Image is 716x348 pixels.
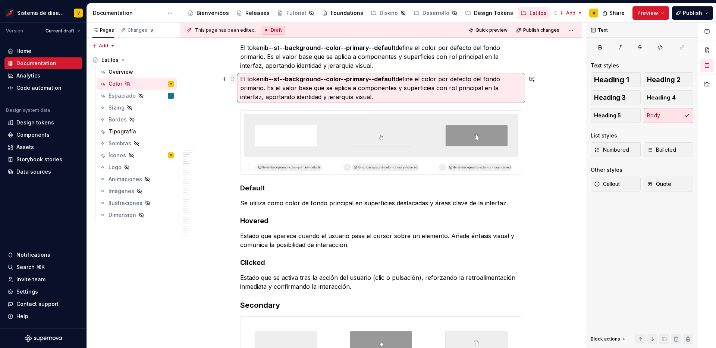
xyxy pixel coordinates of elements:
[16,119,54,126] div: Design tokens
[89,54,177,221] div: Page tree
[591,90,641,105] button: Heading 3
[240,301,280,310] strong: Secondary
[514,25,563,35] button: Publish changes
[97,197,177,209] a: Ilustraciones
[286,9,306,17] div: Tutorial
[523,27,559,33] span: Publish changes
[594,112,621,119] span: Heading 5
[17,9,65,17] div: Sistema de diseño Iberia
[644,90,694,105] button: Heading 4
[240,273,522,291] p: Estado que se activa tras la acción del usuario (clic o pulsación), reforzando la retroalimentaci...
[591,336,620,342] div: Block actions
[240,259,265,266] strong: Clicked
[97,66,177,78] a: Overview
[16,276,45,283] div: Invite team
[99,43,108,49] span: Add
[518,7,550,19] a: Estilos
[4,82,82,94] a: Code automation
[593,10,595,16] div: V
[4,261,82,273] button: Search ⌘K
[97,209,177,221] a: Dimension
[16,60,56,67] div: Documentation
[93,9,163,17] div: Documentation
[16,288,38,295] div: Settings
[109,187,134,195] div: Imágenes
[16,263,45,271] div: Search ⌘K
[4,166,82,178] a: Data sources
[170,80,172,88] div: V
[4,310,82,322] button: Help
[240,43,522,70] p: El token define el color por defecto del fondo primario. Es el valor base que se aplica a compone...
[92,27,114,33] div: Pages
[97,78,177,90] a: ColorV
[4,57,82,69] a: Documentation
[637,9,658,17] span: Preview
[77,10,80,16] div: V
[647,146,676,154] span: Bulleted
[263,75,396,83] strong: ib--st--background--color--primary--default
[109,164,122,171] div: Logo
[4,286,82,298] a: Settings
[109,211,136,219] div: Dimension
[423,9,449,17] div: Desarrollo
[331,9,363,17] div: Foundations
[530,9,547,17] div: Estilos
[109,140,131,147] div: Sombras
[185,6,555,20] div: Page tree
[185,7,232,19] a: Bienvenidos
[42,26,84,36] button: Current draft
[97,161,177,173] a: Logo
[271,27,282,33] span: Draft
[16,72,40,79] div: Analytics
[109,175,142,183] div: Animaciones
[591,62,619,69] div: Text styles
[4,249,82,261] button: Notifications
[97,173,177,185] a: Animaciones
[591,132,617,139] div: List styles
[240,184,522,193] h4: Default
[4,273,82,285] a: Invite team
[411,7,461,19] a: Desarrollo
[466,25,511,35] button: Quick preview
[97,137,177,149] a: Sombras
[644,177,694,192] button: Quote
[97,114,177,126] a: Bordes
[591,72,641,87] button: Heading 1
[599,6,629,20] button: Share
[16,168,51,175] div: Data sources
[25,335,62,342] svg: Supernova Logo
[591,142,641,157] button: Numbered
[594,146,629,154] span: Numbered
[319,7,366,19] a: Foundations
[647,76,681,83] span: Heading 2
[16,143,34,151] div: Assets
[240,75,522,101] p: El token define el color por defecto del fondo primario. Es el valor base que se aplica a compone...
[109,92,136,99] div: Espaciado
[644,72,694,87] button: Heading 2
[240,199,522,208] p: Se utiliza como color de fondo principal en superficies destacadas y áreas clave de la interfaz.
[97,185,177,197] a: Imágenes
[683,9,702,17] span: Publish
[591,177,641,192] button: Callout
[97,90,177,102] a: EspaciadoT
[6,107,50,113] div: Design system data
[594,76,629,83] span: Heading 1
[475,27,508,33] span: Quick preview
[16,313,28,320] div: Help
[594,94,626,101] span: Heading 3
[109,104,125,111] div: Sizing
[4,70,82,82] a: Analytics
[6,28,23,34] div: Version
[109,68,133,76] div: Overview
[557,8,585,18] button: Add
[16,131,50,139] div: Components
[197,9,229,17] div: Bienvenidos
[4,298,82,310] button: Contact support
[591,166,622,174] div: Other styles
[170,152,172,159] div: V
[16,47,31,55] div: Home
[647,94,676,101] span: Heading 4
[632,6,669,20] button: Preview
[170,92,172,99] div: T
[45,28,74,34] span: Current draft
